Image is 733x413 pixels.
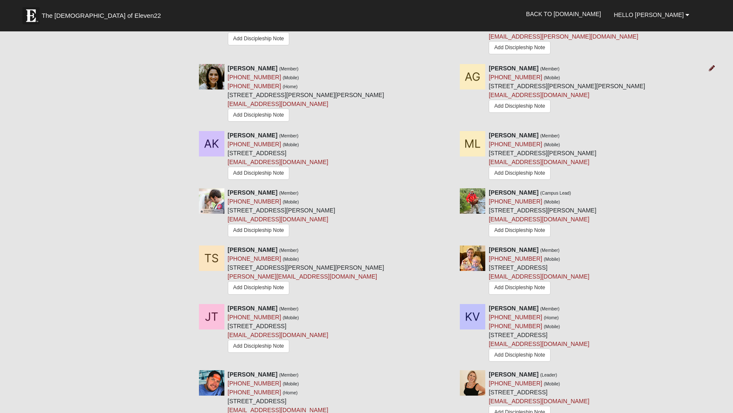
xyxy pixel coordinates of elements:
[228,255,281,262] a: [PHONE_NUMBER]
[228,83,281,89] a: [PHONE_NUMBER]
[18,3,188,24] a: The [DEMOGRAPHIC_DATA] of Eleven22
[42,11,161,20] span: The [DEMOGRAPHIC_DATA] of Eleven22
[607,4,696,25] a: Hello [PERSON_NAME]
[489,281,551,294] a: Add Discipleship Note
[283,75,299,80] small: (Mobile)
[228,304,328,355] div: [STREET_ADDRESS]
[279,306,299,311] small: (Member)
[283,390,298,395] small: (Home)
[544,75,560,80] small: (Mobile)
[279,190,299,195] small: (Member)
[544,315,559,320] small: (Home)
[489,159,589,165] a: [EMAIL_ADDRESS][DOMAIN_NAME]
[614,11,684,18] span: Hello [PERSON_NAME]
[283,199,299,204] small: (Mobile)
[228,314,281,321] a: [PHONE_NUMBER]
[489,33,638,40] a: [EMAIL_ADDRESS][PERSON_NAME][DOMAIN_NAME]
[489,100,551,113] a: Add Discipleship Note
[540,248,560,253] small: (Member)
[228,273,377,280] a: [PERSON_NAME][EMAIL_ADDRESS][DOMAIN_NAME]
[489,246,538,253] strong: [PERSON_NAME]
[22,7,39,24] img: Eleven22 logo
[228,159,328,165] a: [EMAIL_ADDRESS][DOMAIN_NAME]
[544,257,560,262] small: (Mobile)
[228,246,384,298] div: [STREET_ADDRESS][PERSON_NAME][PERSON_NAME]
[228,131,328,182] div: [STREET_ADDRESS]
[489,92,589,98] a: [EMAIL_ADDRESS][DOMAIN_NAME]
[228,340,290,353] a: Add Discipleship Note
[489,74,542,81] a: [PHONE_NUMBER]
[489,64,645,116] div: [STREET_ADDRESS][PERSON_NAME][PERSON_NAME]
[544,142,560,147] small: (Mobile)
[228,167,290,180] a: Add Discipleship Note
[540,306,560,311] small: (Member)
[489,246,589,296] div: [STREET_ADDRESS]
[489,314,542,321] a: [PHONE_NUMBER]
[279,372,299,377] small: (Member)
[228,246,277,253] strong: [PERSON_NAME]
[283,381,299,386] small: (Mobile)
[228,216,328,223] a: [EMAIL_ADDRESS][DOMAIN_NAME]
[489,255,542,262] a: [PHONE_NUMBER]
[228,74,281,81] a: [PHONE_NUMBER]
[228,109,290,122] a: Add Discipleship Note
[540,133,560,138] small: (Member)
[489,304,589,364] div: [STREET_ADDRESS]
[228,305,277,312] strong: [PERSON_NAME]
[228,198,281,205] a: [PHONE_NUMBER]
[489,141,542,148] a: [PHONE_NUMBER]
[489,189,538,196] strong: [PERSON_NAME]
[489,224,551,237] a: Add Discipleship Note
[489,371,538,378] strong: [PERSON_NAME]
[489,340,589,347] a: [EMAIL_ADDRESS][DOMAIN_NAME]
[489,323,542,329] a: [PHONE_NUMBER]
[489,188,596,239] div: [STREET_ADDRESS][PERSON_NAME]
[228,281,290,294] a: Add Discipleship Note
[228,132,277,139] strong: [PERSON_NAME]
[544,199,560,204] small: (Mobile)
[489,305,538,312] strong: [PERSON_NAME]
[489,273,589,280] a: [EMAIL_ADDRESS][DOMAIN_NAME]
[283,142,299,147] small: (Mobile)
[228,64,384,125] div: [STREET_ADDRESS][PERSON_NAME][PERSON_NAME]
[489,349,551,362] a: Add Discipleship Note
[489,198,542,205] a: [PHONE_NUMBER]
[540,372,557,377] small: (Leader)
[279,248,299,253] small: (Member)
[228,141,281,148] a: [PHONE_NUMBER]
[228,188,336,239] div: [STREET_ADDRESS][PERSON_NAME]
[540,190,571,195] small: (Campus Lead)
[540,66,560,71] small: (Member)
[228,380,281,387] a: [PHONE_NUMBER]
[228,189,277,196] strong: [PERSON_NAME]
[228,224,290,237] a: Add Discipleship Note
[489,41,551,54] a: Add Discipleship Note
[489,216,589,223] a: [EMAIL_ADDRESS][DOMAIN_NAME]
[489,131,596,182] div: [STREET_ADDRESS][PERSON_NAME]
[283,315,299,320] small: (Mobile)
[228,65,277,72] strong: [PERSON_NAME]
[283,257,299,262] small: (Mobile)
[283,84,298,89] small: (Home)
[489,65,538,72] strong: [PERSON_NAME]
[279,133,299,138] small: (Member)
[279,66,299,71] small: (Member)
[489,380,542,387] a: [PHONE_NUMBER]
[228,332,328,338] a: [EMAIL_ADDRESS][DOMAIN_NAME]
[520,3,607,25] a: Back to [DOMAIN_NAME]
[544,381,560,386] small: (Mobile)
[228,32,290,45] a: Add Discipleship Note
[228,371,277,378] strong: [PERSON_NAME]
[489,132,538,139] strong: [PERSON_NAME]
[544,324,560,329] small: (Mobile)
[228,389,281,396] a: [PHONE_NUMBER]
[228,100,328,107] a: [EMAIL_ADDRESS][DOMAIN_NAME]
[489,167,551,180] a: Add Discipleship Note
